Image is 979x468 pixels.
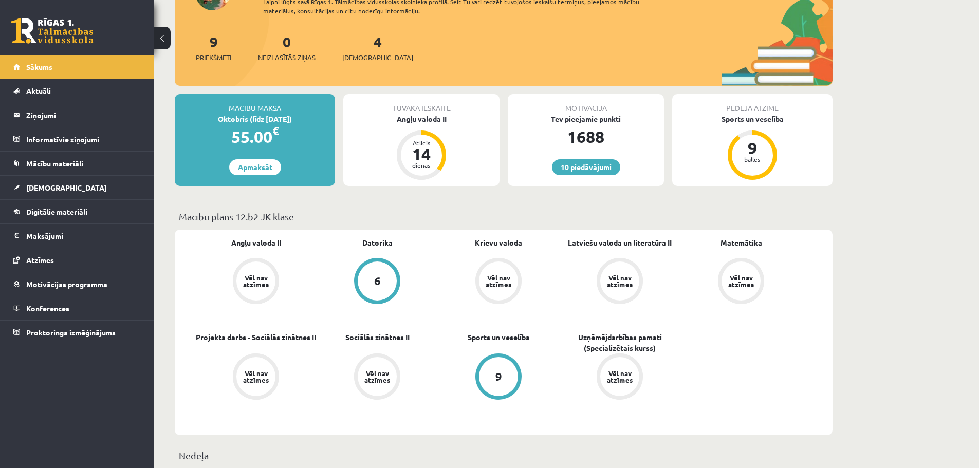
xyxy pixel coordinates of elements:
span: Proktoringa izmēģinājums [26,328,116,337]
a: Vēl nav atzīmes [317,353,438,402]
div: Mācību maksa [175,94,335,114]
a: Sākums [13,55,141,79]
span: Motivācijas programma [26,279,107,289]
a: Proktoringa izmēģinājums [13,321,141,344]
div: Oktobris (līdz [DATE]) [175,114,335,124]
div: Motivācija [508,94,664,114]
div: Vēl nav atzīmes [605,274,634,288]
a: Mācību materiāli [13,152,141,175]
a: Sociālās zinātnes II [345,332,410,343]
div: 55.00 [175,124,335,149]
a: Motivācijas programma [13,272,141,296]
a: Sports un veselība 9 balles [672,114,833,181]
div: Vēl nav atzīmes [363,370,392,383]
a: 6 [317,258,438,306]
a: 9Priekšmeti [196,32,231,63]
a: Digitālie materiāli [13,200,141,223]
div: balles [737,156,768,162]
div: dienas [406,162,437,169]
span: [DEMOGRAPHIC_DATA] [26,183,107,192]
legend: Informatīvie ziņojumi [26,127,141,151]
a: Vēl nav atzīmes [559,353,680,402]
a: Datorika [362,237,393,248]
div: 1688 [508,124,664,149]
div: Vēl nav atzīmes [484,274,513,288]
p: Mācību plāns 12.b2 JK klase [179,210,828,223]
div: Vēl nav atzīmes [242,274,270,288]
div: 6 [374,275,381,287]
a: Vēl nav atzīmes [195,258,317,306]
span: € [272,123,279,138]
a: Apmaksāt [229,159,281,175]
div: 14 [406,146,437,162]
a: Angļu valoda II Atlicis 14 dienas [343,114,500,181]
div: Vēl nav atzīmes [242,370,270,383]
span: Neizlasītās ziņas [258,52,316,63]
legend: Ziņojumi [26,103,141,127]
a: Sports un veselība [468,332,530,343]
span: Konferences [26,304,69,313]
span: Sākums [26,62,52,71]
a: Rīgas 1. Tālmācības vidusskola [11,18,94,44]
a: 0Neizlasītās ziņas [258,32,316,63]
a: Vēl nav atzīmes [195,353,317,402]
a: Matemātika [721,237,762,248]
a: Maksājumi [13,224,141,248]
a: Latviešu valoda un literatūra II [568,237,672,248]
a: Ziņojumi [13,103,141,127]
a: Projekta darbs - Sociālās zinātnes II [196,332,316,343]
div: Sports un veselība [672,114,833,124]
span: Digitālie materiāli [26,207,87,216]
a: Aktuāli [13,79,141,103]
a: Uzņēmējdarbības pamati (Specializētais kurss) [559,332,680,353]
div: Vēl nav atzīmes [605,370,634,383]
span: Atzīmes [26,255,54,265]
a: Atzīmes [13,248,141,272]
span: Mācību materiāli [26,159,83,168]
div: Tuvākā ieskaite [343,94,500,114]
a: 10 piedāvājumi [552,159,620,175]
div: Pēdējā atzīme [672,94,833,114]
div: Tev pieejamie punkti [508,114,664,124]
div: Angļu valoda II [343,114,500,124]
a: Informatīvie ziņojumi [13,127,141,151]
div: Atlicis [406,140,437,146]
a: Angļu valoda II [231,237,281,248]
a: Krievu valoda [475,237,522,248]
a: 4[DEMOGRAPHIC_DATA] [342,32,413,63]
a: Konferences [13,296,141,320]
span: [DEMOGRAPHIC_DATA] [342,52,413,63]
div: Vēl nav atzīmes [727,274,755,288]
div: 9 [737,140,768,156]
a: [DEMOGRAPHIC_DATA] [13,176,141,199]
a: Vēl nav atzīmes [680,258,802,306]
p: Nedēļa [179,448,828,462]
a: 9 [438,353,559,402]
div: 9 [495,371,502,382]
a: Vēl nav atzīmes [438,258,559,306]
span: Priekšmeti [196,52,231,63]
a: Vēl nav atzīmes [559,258,680,306]
legend: Maksājumi [26,224,141,248]
span: Aktuāli [26,86,51,96]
